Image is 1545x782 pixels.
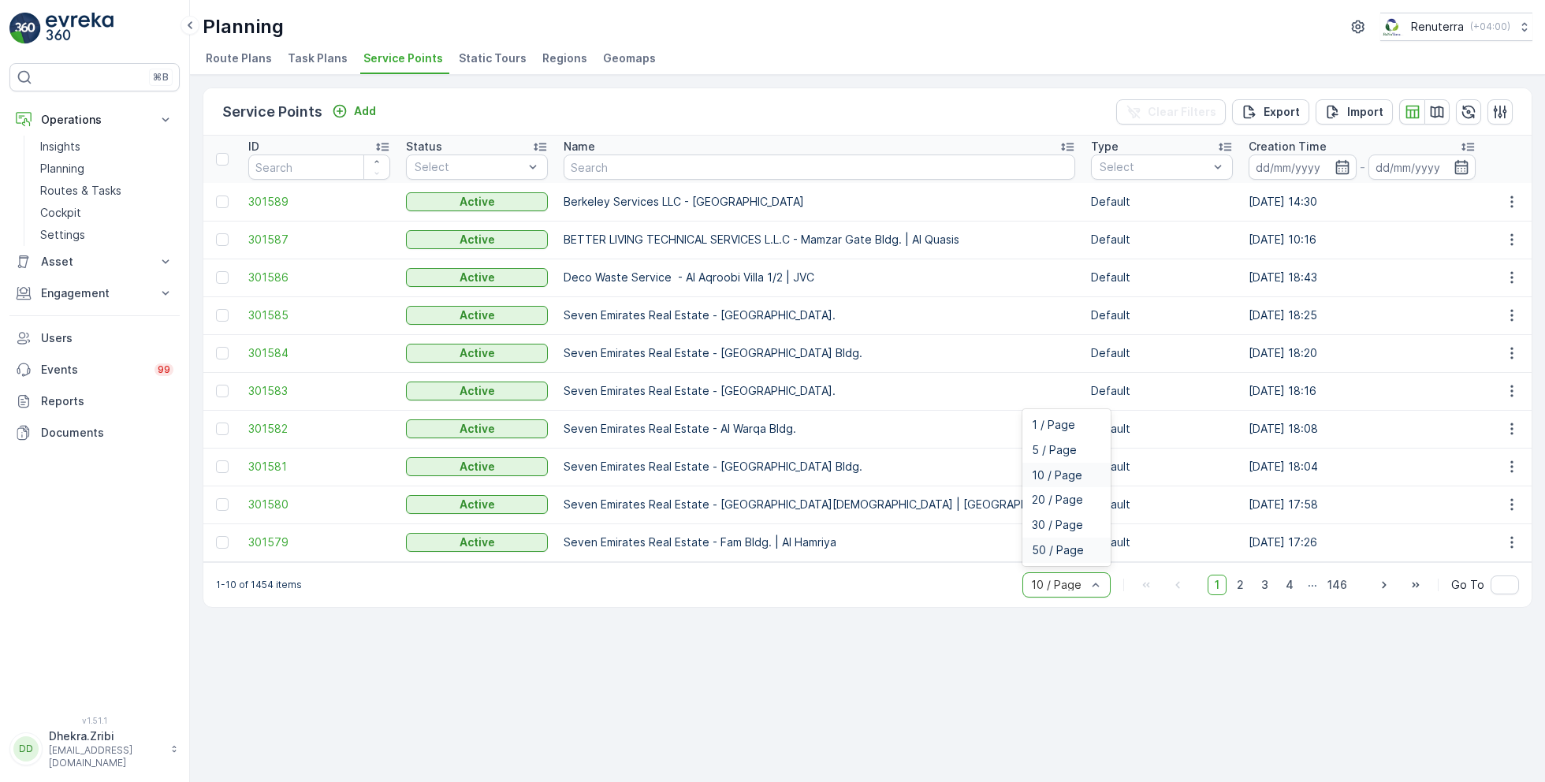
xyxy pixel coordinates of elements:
p: 1-10 of 1454 items [216,579,302,591]
img: logo_light-DOdMpM7g.png [46,13,114,44]
p: Active [460,194,495,210]
p: Reports [41,393,173,409]
button: Active [406,533,548,552]
p: Seven Emirates Real Estate - Fam Bldg. | Al Hamriya [564,534,1075,550]
p: Events [41,362,145,378]
button: Active [406,268,548,287]
button: Active [406,382,548,400]
p: ( +04:00 ) [1470,20,1510,33]
p: Asset [41,254,148,270]
div: Toggle Row Selected [216,347,229,359]
p: Berkeley Services LLC - [GEOGRAPHIC_DATA] [564,194,1075,210]
p: Documents [41,425,173,441]
span: 301583 [248,383,390,399]
p: Default [1091,421,1233,437]
p: Name [564,139,595,155]
p: Seven Emirates Real Estate - Al Warqa Bldg. [564,421,1075,437]
p: Creation Time [1249,139,1327,155]
p: Default [1091,459,1233,475]
p: Deco Waste Service - Al Aqroobi Villa 1/2 | JVC [564,270,1075,285]
div: Toggle Row Selected [216,195,229,208]
p: Renuterra [1411,19,1464,35]
p: Seven Emirates Real Estate - [GEOGRAPHIC_DATA] Bldg. [564,345,1075,361]
p: Active [460,421,495,437]
button: Active [406,457,548,476]
p: Service Points [222,101,322,123]
p: Planning [203,14,284,39]
img: logo [9,13,41,44]
span: Geomaps [603,50,656,66]
span: 4 [1279,575,1301,595]
div: Toggle Row Selected [216,498,229,511]
button: Engagement [9,277,180,309]
p: Select [1100,159,1208,175]
span: 301582 [248,421,390,437]
span: Task Plans [288,50,348,66]
span: 301579 [248,534,390,550]
input: Search [564,155,1075,180]
p: Seven Emirates Real Estate - [GEOGRAPHIC_DATA]. [564,307,1075,323]
input: Search [248,155,390,180]
p: Select [415,159,523,175]
p: Status [406,139,442,155]
p: Active [460,345,495,361]
p: Clear Filters [1148,104,1216,120]
p: Planning [40,161,84,177]
p: - [1360,158,1365,177]
span: 2 [1230,575,1251,595]
button: Operations [9,104,180,136]
button: Add [326,102,382,121]
button: Active [406,495,548,514]
div: Toggle Row Selected [216,460,229,473]
span: 301586 [248,270,390,285]
input: dd/mm/yyyy [1249,155,1357,180]
a: Users [9,322,180,354]
a: 301589 [248,194,390,210]
p: Type [1091,139,1119,155]
p: Default [1091,307,1233,323]
div: Toggle Row Selected [216,385,229,397]
a: Insights [34,136,180,158]
div: Toggle Row Selected [216,423,229,435]
span: Go To [1451,577,1484,593]
span: 10 / Page [1032,469,1082,482]
button: Active [406,419,548,438]
span: 301585 [248,307,390,323]
td: [DATE] 18:04 [1241,448,1484,486]
a: 301581 [248,459,390,475]
p: BETTER LIVING TECHNICAL SERVICES L.L.C - Mamzar Gate Bldg. | Al Quasis [564,232,1075,248]
button: Active [406,306,548,325]
button: Active [406,192,548,211]
div: Toggle Row Selected [216,309,229,322]
p: Dhekra.Zribi [49,728,162,744]
span: v 1.51.1 [9,716,180,725]
td: [DATE] 14:30 [1241,183,1484,221]
p: Seven Emirates Real Estate - [GEOGRAPHIC_DATA]. [564,383,1075,399]
p: Active [460,383,495,399]
span: Service Points [363,50,443,66]
div: DD [13,736,39,762]
p: Active [460,270,495,285]
td: [DATE] 18:43 [1241,259,1484,296]
button: Export [1232,99,1309,125]
a: Planning [34,158,180,180]
a: Documents [9,417,180,449]
span: 301587 [248,232,390,248]
span: 30 / Page [1032,519,1083,531]
span: 301584 [248,345,390,361]
button: Active [406,230,548,249]
p: Cockpit [40,205,81,221]
p: Default [1091,345,1233,361]
p: Active [460,232,495,248]
td: [DATE] 18:16 [1241,372,1484,410]
p: 99 [158,363,170,376]
p: Default [1091,270,1233,285]
p: ID [248,139,259,155]
p: Engagement [41,285,148,301]
span: 146 [1320,575,1354,595]
a: Cockpit [34,202,180,224]
span: 3 [1254,575,1275,595]
p: Active [460,307,495,323]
